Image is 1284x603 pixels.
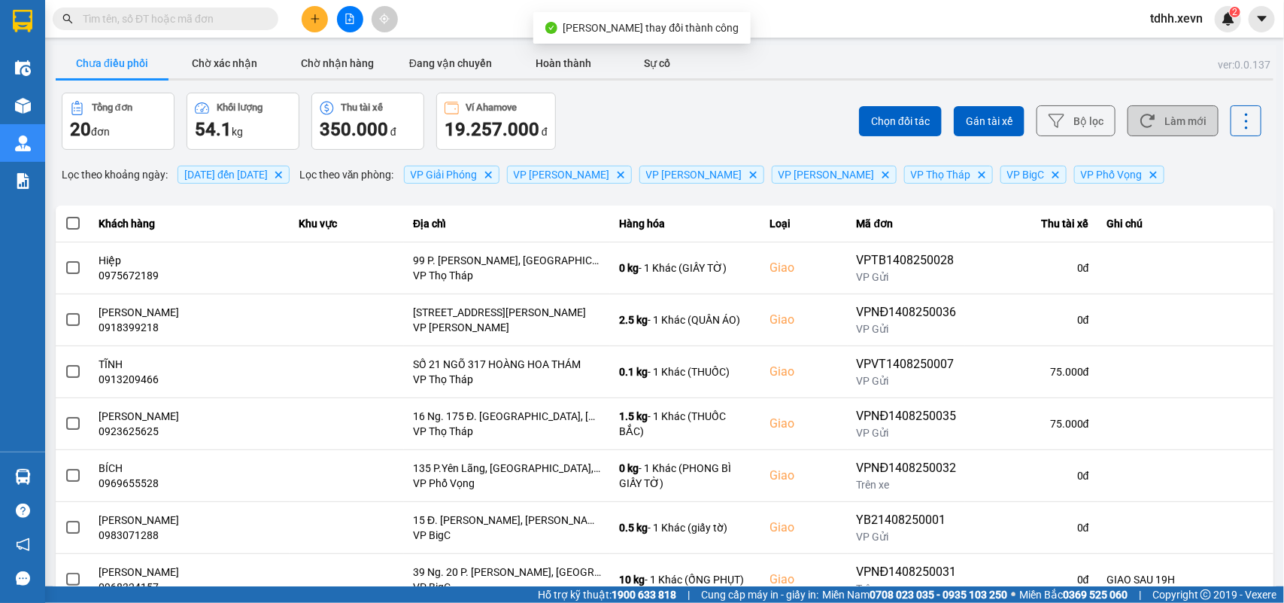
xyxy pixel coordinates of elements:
div: 0913209466 [99,372,281,387]
div: Tổng đơn [92,102,132,113]
span: Miền Bắc [1019,586,1128,603]
span: 10 kg [619,574,645,586]
th: Mã đơn [848,206,966,242]
span: 350.000 [320,119,388,140]
div: VP Thọ Tháp [413,268,601,283]
div: Giao [769,519,839,537]
strong: 0708 023 035 - 0935 103 250 [870,589,1007,601]
span: [PERSON_NAME] thay đổi thành công [563,22,739,34]
div: Trên xe [857,581,957,596]
svg: Delete [977,170,986,179]
div: VP Thọ Tháp [413,424,601,439]
div: 0983071288 [99,528,281,543]
div: Ví Ahamove [466,102,518,113]
div: 39 Ng. 20 P. [PERSON_NAME], [GEOGRAPHIC_DATA], [GEOGRAPHIC_DATA], [GEOGRAPHIC_DATA], [GEOGRAPHIC_... [413,565,601,580]
div: đơn [70,117,166,142]
sup: 2 [1230,7,1240,17]
button: file-add [337,6,363,32]
span: Chọn đối tác [871,114,930,129]
button: caret-down [1249,6,1275,32]
img: warehouse-icon [15,98,31,114]
span: | [688,586,690,603]
strong: 0369 525 060 [1063,589,1128,601]
th: Loại [760,206,848,242]
div: 16 Ng. 175 Đ. [GEOGRAPHIC_DATA], [GEOGRAPHIC_DATA], [GEOGRAPHIC_DATA], [GEOGRAPHIC_DATA], [GEOGRA... [413,409,601,424]
button: Chờ xác nhận [168,48,281,78]
div: BÍCH [99,461,281,476]
span: 20 [70,119,91,140]
span: 0 kg [619,262,639,274]
div: VPNĐ1408250032 [857,459,957,477]
div: 0923625625 [99,424,281,439]
div: 75.000 đ [974,416,1088,431]
div: GIAO SAU 19H [1107,572,1264,587]
button: Đang vận chuyển [394,48,507,78]
div: 0969655528 [99,476,281,491]
button: Chọn đối tác [859,106,942,136]
button: Ví Ahamove19.257.000 đ [436,93,556,150]
div: Giao [769,311,839,329]
div: Giao [769,571,839,589]
button: Bộ lọc [1037,105,1116,136]
span: copyright [1201,589,1211,600]
div: 0975672189 [99,268,281,283]
div: 0 đ [974,572,1088,587]
span: caret-down [1255,12,1269,26]
span: VP Phố Vọng [1081,169,1143,181]
span: VP Lê Duẩn [779,169,875,181]
div: TĨNH [99,357,281,372]
span: VP Phố Vọng, close by backspace [1074,166,1164,184]
div: 99 P. [PERSON_NAME], [GEOGRAPHIC_DATA], [GEOGRAPHIC_DATA], [GEOGRAPHIC_DATA] 10000, [GEOGRAPHIC_D... [413,253,601,268]
div: 0918399218 [99,320,281,335]
span: question-circle [16,504,30,518]
div: 135 P.Yên Lãng, [GEOGRAPHIC_DATA], [GEOGRAPHIC_DATA], [GEOGRAPHIC_DATA], [GEOGRAPHIC_DATA] [413,461,601,476]
span: Gán tài xế [966,114,1012,129]
div: VP Gửi [857,425,957,440]
div: [PERSON_NAME] [99,409,281,424]
svg: Delete [1051,170,1060,179]
div: VPVT1408250007 [857,355,957,373]
span: | [1139,586,1141,603]
div: VP BigC [413,580,601,595]
div: 0 đ [974,312,1088,327]
span: Hỗ trợ kỹ thuật: [538,586,676,603]
div: Giao [769,415,839,433]
div: VP Thọ Tháp [413,372,601,387]
span: notification [16,538,30,552]
button: Tổng đơn20đơn [62,93,175,150]
span: 10/08/2025 đến 14/08/2025 [184,169,268,181]
div: Giao [769,259,839,277]
div: Thu tài xế [341,102,384,113]
div: - 1 Khác (QUẦN ÁO) [619,312,751,327]
img: solution-icon [15,173,31,189]
div: [PERSON_NAME] [99,565,281,580]
button: Hoàn thành [507,48,620,78]
span: search [62,14,73,24]
span: 2.5 kg [619,314,648,326]
span: tdhh.xevn [1138,9,1215,28]
button: plus [302,6,328,32]
span: 19.257.000 [445,119,539,140]
span: VP Ngọc Hồi [646,169,742,181]
div: VP BigC [413,528,601,543]
input: Tìm tên, số ĐT hoặc mã đơn [83,11,260,27]
div: VP Gửi [857,321,957,337]
th: Ghi chú [1098,206,1273,242]
div: đ [320,117,416,142]
th: Khu vực [290,206,404,242]
button: Chưa điều phối [56,48,168,78]
div: VPNĐ1408250035 [857,407,957,425]
div: 75.000 đ [974,364,1088,379]
div: VP Gửi [857,270,957,285]
span: message [16,571,30,586]
button: Khối lượng54.1kg [187,93,299,150]
span: VP Lê Duẩn, close by backspace [772,166,897,184]
div: [PERSON_NAME] [99,305,281,320]
span: VP Ngọc Hồi, close by backspace [639,166,764,184]
svg: Delete [1149,170,1158,179]
span: VP BigC [1007,169,1045,181]
button: Gán tài xế [954,106,1024,136]
div: [STREET_ADDRESS][PERSON_NAME] [413,305,601,320]
span: Lọc theo văn phòng : [299,166,394,183]
div: 15 Đ. [PERSON_NAME], [PERSON_NAME], [GEOGRAPHIC_DATA], [GEOGRAPHIC_DATA], [GEOGRAPHIC_DATA] [413,513,601,528]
